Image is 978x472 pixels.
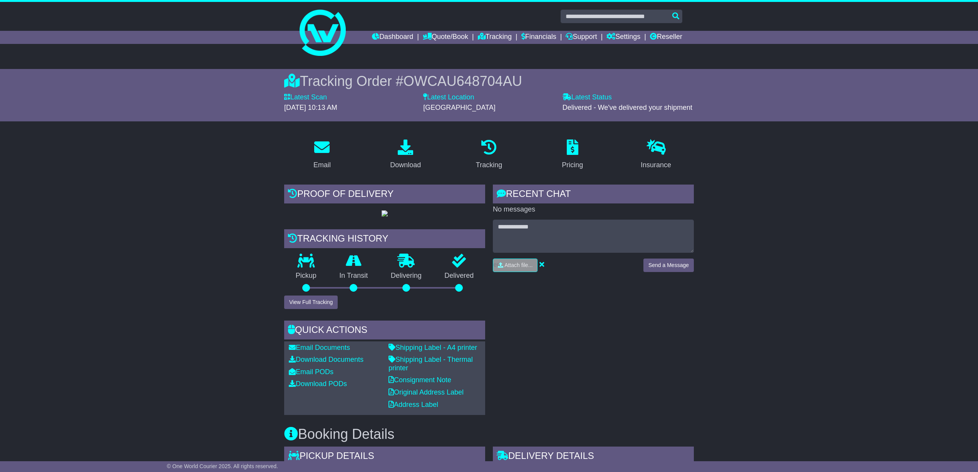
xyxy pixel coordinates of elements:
[328,272,380,280] p: In Transit
[390,160,421,170] div: Download
[433,272,486,280] p: Delivered
[471,137,507,173] a: Tracking
[389,344,477,351] a: Shipping Label - A4 printer
[643,259,694,272] button: Send a Message
[562,160,583,170] div: Pricing
[476,160,502,170] div: Tracking
[167,463,278,469] span: © One World Courier 2025. All rights reserved.
[423,93,474,102] label: Latest Location
[389,376,451,384] a: Consignment Note
[563,104,692,111] span: Delivered - We've delivered your shipment
[650,31,682,44] a: Reseller
[493,447,694,467] div: Delivery Details
[289,344,350,351] a: Email Documents
[563,93,612,102] label: Latest Status
[389,356,473,372] a: Shipping Label - Thermal printer
[289,368,333,376] a: Email PODs
[636,137,676,173] a: Insurance
[308,137,336,173] a: Email
[566,31,597,44] a: Support
[423,104,495,111] span: [GEOGRAPHIC_DATA]
[493,185,694,205] div: RECENT CHAT
[313,160,331,170] div: Email
[606,31,640,44] a: Settings
[284,185,485,205] div: Proof of Delivery
[284,296,338,309] button: View Full Tracking
[289,380,347,388] a: Download PODs
[521,31,556,44] a: Financials
[423,31,468,44] a: Quote/Book
[478,31,512,44] a: Tracking
[389,388,464,396] a: Original Address Label
[389,401,438,408] a: Address Label
[289,356,363,363] a: Download Documents
[385,137,426,173] a: Download
[284,321,485,341] div: Quick Actions
[641,160,671,170] div: Insurance
[284,93,327,102] label: Latest Scan
[372,31,413,44] a: Dashboard
[493,205,694,214] p: No messages
[284,104,337,111] span: [DATE] 10:13 AM
[284,229,485,250] div: Tracking history
[284,272,328,280] p: Pickup
[284,73,694,89] div: Tracking Order #
[404,73,522,89] span: OWCAU648704AU
[284,427,694,442] h3: Booking Details
[284,447,485,467] div: Pickup Details
[379,272,433,280] p: Delivering
[557,137,588,173] a: Pricing
[382,210,388,217] img: GetPodImage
